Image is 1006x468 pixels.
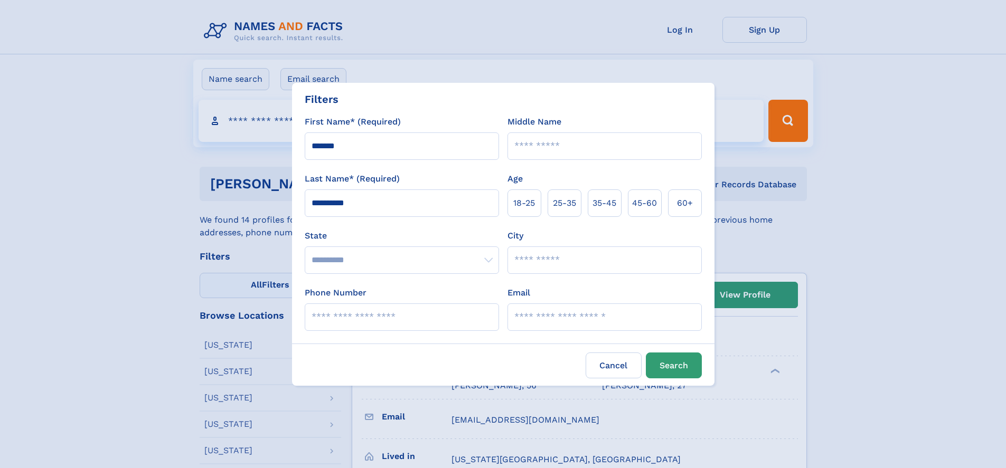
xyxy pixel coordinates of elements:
[305,116,401,128] label: First Name* (Required)
[513,197,535,209] span: 18‑25
[586,352,642,378] label: Cancel
[305,230,499,242] label: State
[593,197,616,209] span: 35‑45
[507,116,561,128] label: Middle Name
[646,352,702,378] button: Search
[507,173,523,185] label: Age
[305,286,366,299] label: Phone Number
[305,91,339,107] div: Filters
[507,286,530,299] label: Email
[553,197,576,209] span: 25‑35
[305,173,400,185] label: Last Name* (Required)
[632,197,657,209] span: 45‑60
[677,197,693,209] span: 60+
[507,230,523,242] label: City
